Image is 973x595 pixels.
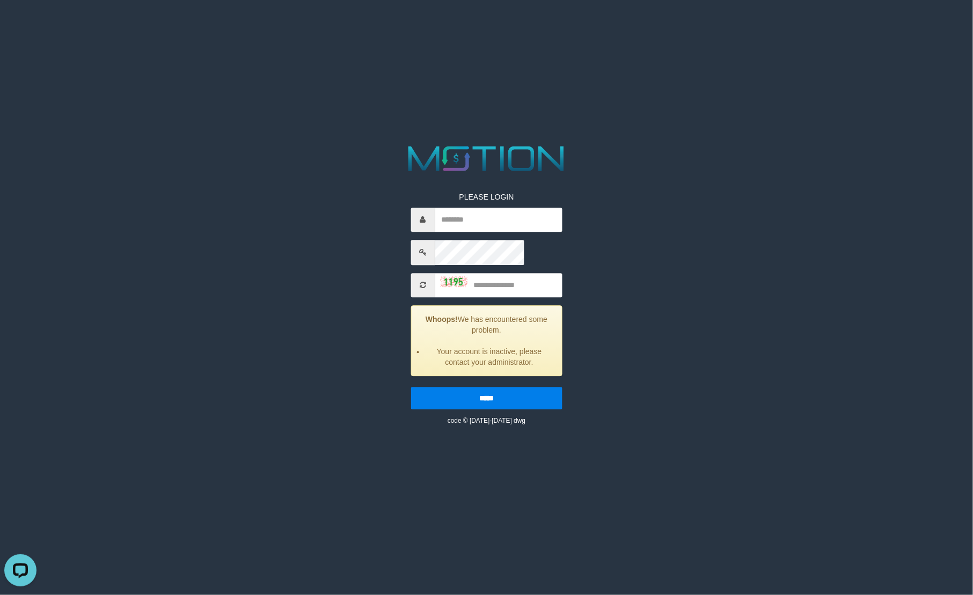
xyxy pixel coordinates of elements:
img: captcha [440,276,467,287]
img: MOTION_logo.png [401,142,572,175]
div: We has encountered some problem. [411,305,562,376]
small: code © [DATE]-[DATE] dwg [448,417,525,424]
strong: Whoops! [426,315,458,324]
li: Your account is inactive, please contact your administrator. [425,346,553,368]
button: Open LiveChat chat widget [4,4,36,36]
p: PLEASE LOGIN [411,192,562,202]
